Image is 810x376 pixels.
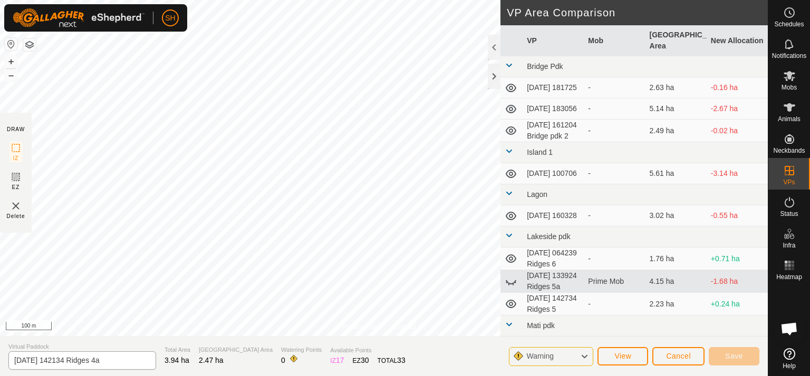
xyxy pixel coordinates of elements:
span: Cancel [666,352,691,360]
td: 5.14 ha [645,98,707,120]
td: [DATE] 181725 [523,77,584,98]
span: 3.94 ha [165,356,189,364]
div: - [588,125,641,136]
td: -0.16 ha [707,77,768,98]
td: -0.15 ha [707,337,768,358]
span: Infra [783,242,795,249]
td: [DATE] 183056 [523,98,584,120]
span: Mobs [782,84,797,91]
h2: VP Area Comparison [507,6,768,19]
div: - [588,82,641,93]
span: Warning [526,352,554,360]
img: Gallagher Logo [13,8,144,27]
div: EZ [353,355,369,366]
td: +0.24 ha [707,293,768,315]
span: IZ [13,154,19,162]
a: Open chat [774,313,805,344]
td: 1.76 ha [645,248,707,270]
td: 2.63 ha [645,77,707,98]
img: VP [9,200,22,212]
td: [DATE] 064239 Ridges 6 [523,248,584,270]
span: Bridge Pdk [527,62,563,71]
td: -1.68 ha [707,270,768,293]
span: Save [725,352,743,360]
span: [GEOGRAPHIC_DATA] Area [199,345,273,354]
button: Save [709,347,759,365]
button: – [5,69,17,82]
button: Cancel [652,347,705,365]
span: Watering Points [281,345,322,354]
span: 0 [281,356,285,364]
td: [DATE] 142734 Ridges 5 [523,293,584,315]
span: 30 [361,356,369,364]
span: VPs [783,179,795,185]
span: Status [780,211,798,217]
button: + [5,55,17,68]
div: TOTAL [378,355,406,366]
span: SH [165,13,175,24]
span: Total Area [165,345,190,354]
td: 2.23 ha [645,293,707,315]
td: 2.49 ha [645,120,707,142]
td: -3.14 ha [707,163,768,184]
div: DRAW [7,125,25,133]
div: IZ [330,355,344,366]
span: Schedules [774,21,804,27]
td: [DATE] 133924 Ridges 5a [523,270,584,293]
td: -2.67 ha [707,98,768,120]
td: [DATE] 160328 [523,205,584,226]
div: - [588,210,641,221]
td: [DATE] 100706 [523,163,584,184]
div: Prime Mob [588,276,641,287]
button: Reset Map [5,38,17,51]
span: 33 [397,356,406,364]
span: Help [783,363,796,369]
span: 17 [336,356,344,364]
span: Animals [778,116,801,122]
div: - [588,299,641,310]
span: Mati pdk [527,321,555,330]
td: -0.55 ha [707,205,768,226]
span: View [614,352,631,360]
button: View [597,347,648,365]
td: +0.71 ha [707,248,768,270]
th: New Allocation [707,25,768,56]
span: 2.47 ha [199,356,224,364]
td: 3.02 ha [645,205,707,226]
th: [GEOGRAPHIC_DATA] Area [645,25,707,56]
span: Lagon [527,190,547,199]
td: 2.62 ha [645,337,707,358]
span: Island 1 [527,148,553,156]
span: Available Points [330,346,405,355]
a: Help [768,344,810,373]
div: - [588,253,641,264]
div: - [588,168,641,179]
td: 5.61 ha [645,163,707,184]
span: EZ [12,183,20,191]
div: - [588,103,641,114]
span: Neckbands [773,147,805,154]
button: Map Layers [23,38,36,51]
a: Privacy Policy [342,322,382,332]
a: Contact Us [394,322,426,332]
th: Mob [584,25,645,56]
span: Lakeside pdk [527,232,571,241]
span: Virtual Paddock [8,342,156,351]
span: Delete [7,212,25,220]
td: [DATE] 161204 Bridge pdk 2 [523,120,584,142]
td: [DATE] 190655 [523,337,584,358]
span: Heatmap [776,274,802,280]
span: Notifications [772,53,806,59]
th: VP [523,25,584,56]
td: 4.15 ha [645,270,707,293]
td: -0.02 ha [707,120,768,142]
